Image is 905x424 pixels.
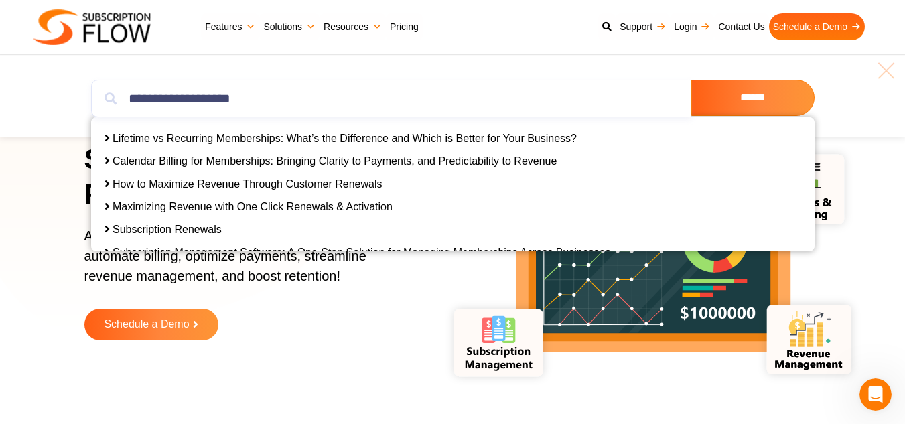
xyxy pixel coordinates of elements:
[386,13,423,40] a: Pricing
[84,226,401,299] p: AI-powered subscription management platform to automate billing, optimize payments, streamline re...
[769,13,865,40] a: Schedule a Demo
[616,13,670,40] a: Support
[670,13,714,40] a: Login
[113,133,577,144] a: Lifetime vs Recurring Memberships: What’s the Difference and Which is Better for Your Business?
[113,224,222,235] a: Subscription Renewals
[113,246,611,258] a: Subscription Management Software: A One-Stop Solution for Managing Memberships Across Businesses
[714,13,768,40] a: Contact Us
[259,13,320,40] a: Solutions
[201,13,259,40] a: Features
[113,201,393,212] a: Maximizing Revenue with One Click Renewals & Activation
[84,142,418,212] h1: Simplify Subscriptions, Power Growth!
[113,178,382,190] a: How to Maximize Revenue Through Customer Renewals
[33,9,151,45] img: Subscriptionflow
[113,155,557,167] a: Calendar Billing for Memberships: Bringing Clarity to Payments, and Predictability to Revenue
[859,378,892,411] iframe: Intercom live chat
[104,319,189,330] span: Schedule a Demo
[84,309,218,340] a: Schedule a Demo
[320,13,386,40] a: Resources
